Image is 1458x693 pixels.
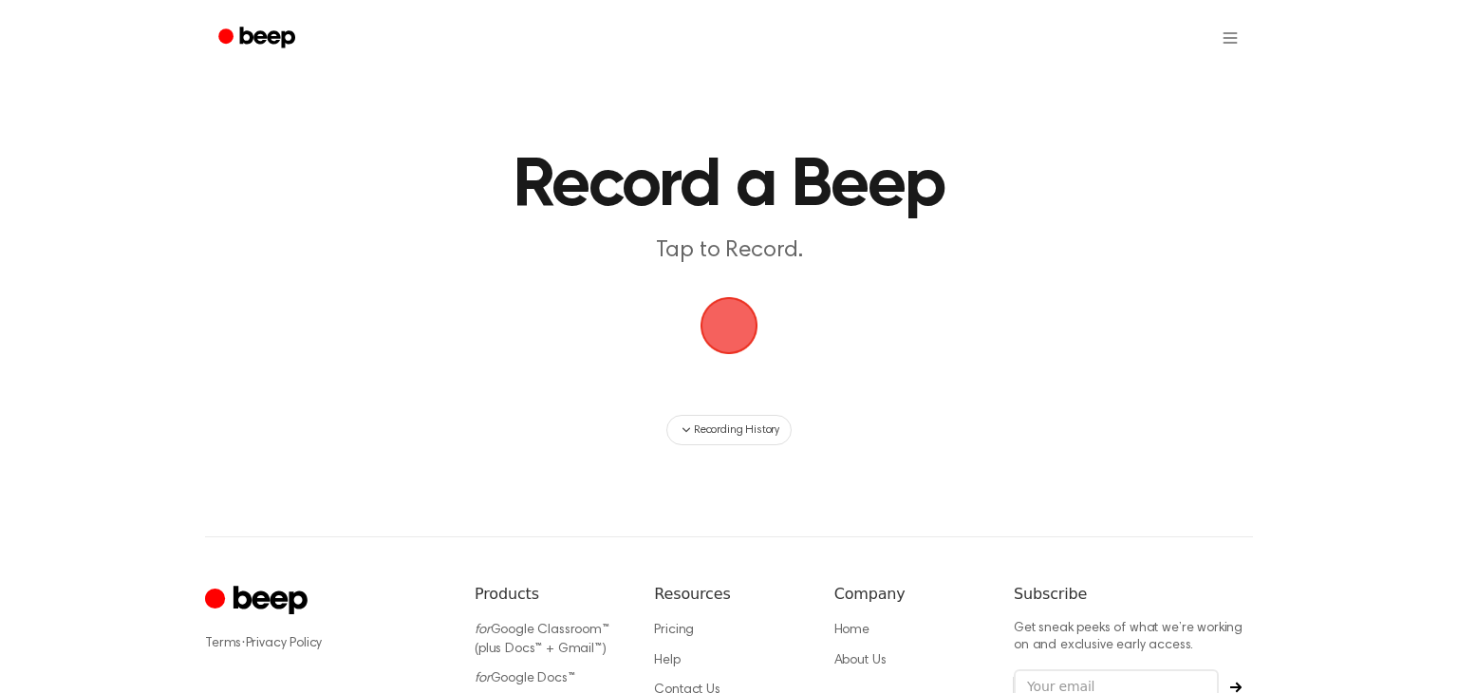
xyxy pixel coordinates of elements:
[834,654,887,667] a: About Us
[205,637,241,650] a: Terms
[654,654,680,667] a: Help
[701,297,757,354] img: Beep Logo
[475,672,575,685] a: forGoogle Docs™
[1207,15,1253,61] button: Open menu
[654,583,803,606] h6: Resources
[1014,583,1253,606] h6: Subscribe
[475,624,609,656] a: forGoogle Classroom™ (plus Docs™ + Gmail™)
[246,637,323,650] a: Privacy Policy
[475,624,491,637] i: for
[1219,682,1253,693] button: Subscribe
[205,20,312,57] a: Beep
[694,421,779,439] span: Recording History
[666,415,792,445] button: Recording History
[1014,621,1253,654] p: Get sneak peeks of what we’re working on and exclusive early access.
[834,583,983,606] h6: Company
[205,634,444,653] div: ·
[834,624,869,637] a: Home
[475,583,624,606] h6: Products
[654,624,694,637] a: Pricing
[475,672,491,685] i: for
[243,152,1215,220] h1: Record a Beep
[205,583,312,620] a: Cruip
[364,235,1093,267] p: Tap to Record.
